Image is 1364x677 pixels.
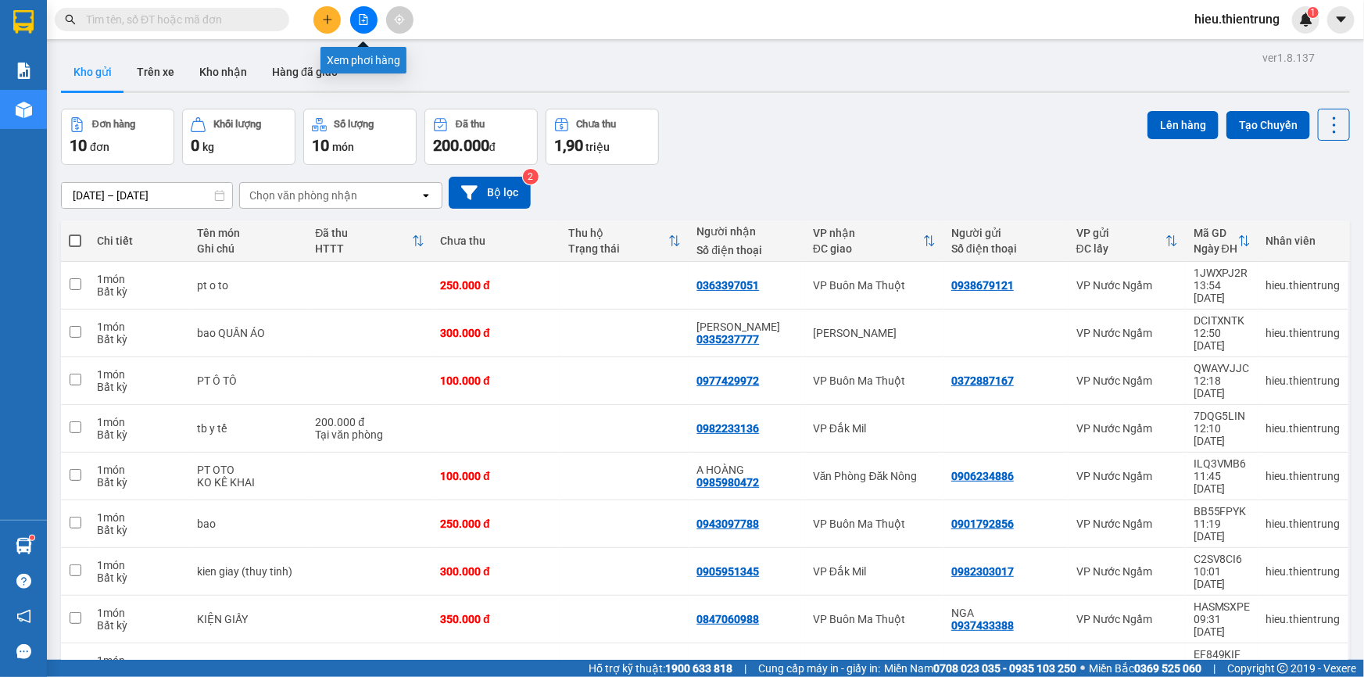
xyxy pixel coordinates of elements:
[1194,553,1251,565] div: C2SV8CI6
[97,619,181,632] div: Bất kỳ
[97,416,181,428] div: 1 món
[197,464,299,476] div: PT OTO
[1076,422,1178,435] div: VP Nước Ngầm
[696,565,759,578] div: 0905951345
[696,225,797,238] div: Người nhận
[813,422,936,435] div: VP Đắk Mil
[1266,613,1341,625] div: hieu.thientrung
[696,476,759,489] div: 0985980472
[16,538,32,554] img: warehouse-icon
[197,327,299,339] div: bao QUẦN ÁO
[813,470,936,482] div: Văn Phòng Đăk Nông
[589,660,732,677] span: Hỗ trợ kỹ thuật:
[1334,13,1348,27] span: caret-down
[86,11,270,28] input: Tìm tên, số ĐT hoặc mã đơn
[182,109,295,165] button: Khối lượng0kg
[951,607,1061,619] div: NGA
[1194,470,1251,495] div: 11:45 [DATE]
[696,321,797,333] div: TÂM NGUYEN
[1076,374,1178,387] div: VP Nước Ngầm
[1266,422,1341,435] div: hieu.thientrung
[951,279,1014,292] div: 0938679121
[97,333,181,346] div: Bất kỳ
[1194,327,1251,352] div: 12:50 [DATE]
[1266,565,1341,578] div: hieu.thientrung
[440,518,553,530] div: 250.000 đ
[16,574,31,589] span: question-circle
[951,518,1014,530] div: 0901792856
[260,53,350,91] button: Hàng đã giao
[1076,242,1165,255] div: ĐC lấy
[1134,662,1201,675] strong: 0369 525 060
[1076,470,1178,482] div: VP Nước Ngầm
[16,644,31,659] span: message
[1266,470,1341,482] div: hieu.thientrung
[92,119,135,130] div: Đơn hàng
[1076,327,1178,339] div: VP Nước Ngầm
[197,613,299,625] div: KIỆN GIẤY
[696,613,759,625] div: 0847060988
[1076,227,1165,239] div: VP gửi
[813,565,936,578] div: VP Đắk Mil
[197,227,299,239] div: Tên món
[191,136,199,155] span: 0
[358,14,369,25] span: file-add
[65,14,76,25] span: search
[1299,13,1313,27] img: icon-new-feature
[197,565,299,578] div: kien giay (thuy tinh)
[585,141,610,153] span: triệu
[1076,279,1178,292] div: VP Nước Ngầm
[97,571,181,584] div: Bất kỳ
[1262,49,1315,66] div: ver 1.8.137
[813,374,936,387] div: VP Buôn Ma Thuột
[813,613,936,625] div: VP Buôn Ma Thuột
[97,428,181,441] div: Bất kỳ
[97,559,181,571] div: 1 món
[951,619,1014,632] div: 0937433388
[197,518,299,530] div: bao
[813,279,936,292] div: VP Buôn Ma Thuột
[322,14,333,25] span: plus
[70,136,87,155] span: 10
[1076,565,1178,578] div: VP Nước Ngầm
[197,242,299,255] div: Ghi chú
[449,177,531,209] button: Bộ lọc
[1277,663,1288,674] span: copyright
[1327,6,1355,34] button: caret-down
[489,141,496,153] span: đ
[1194,565,1251,590] div: 10:01 [DATE]
[9,23,55,102] img: logo.jpg
[61,109,174,165] button: Đơn hàng10đơn
[1076,518,1178,530] div: VP Nước Ngầm
[1308,7,1319,18] sup: 1
[1194,279,1251,304] div: 13:54 [DATE]
[315,227,412,239] div: Đã thu
[1182,9,1292,29] span: hieu.thientrung
[1194,267,1251,279] div: 1JWXPJ2R
[13,10,34,34] img: logo-vxr
[350,6,378,34] button: file-add
[90,141,109,153] span: đơn
[665,662,732,675] strong: 1900 633 818
[1194,362,1251,374] div: QWAYVJJC
[1194,422,1251,447] div: 12:10 [DATE]
[440,374,553,387] div: 100.000 đ
[1266,235,1341,247] div: Nhân viên
[1194,457,1251,470] div: ILQ3VMB6
[97,273,181,285] div: 1 món
[197,374,299,387] div: PT Ô TÔ
[1266,279,1341,292] div: hieu.thientrung
[554,136,583,155] span: 1,90
[315,428,424,441] div: Tại văn phòng
[1194,518,1251,543] div: 11:19 [DATE]
[1194,505,1251,518] div: BB55FPYK
[30,536,34,540] sup: 1
[315,416,424,428] div: 200.000 đ
[97,524,181,536] div: Bất kỳ
[63,13,141,107] b: Nhà xe Thiên Trung
[424,109,538,165] button: Đã thu200.000đ
[97,235,181,247] div: Chi tiết
[312,136,329,155] span: 10
[951,470,1014,482] div: 0906234886
[951,374,1014,387] div: 0372887167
